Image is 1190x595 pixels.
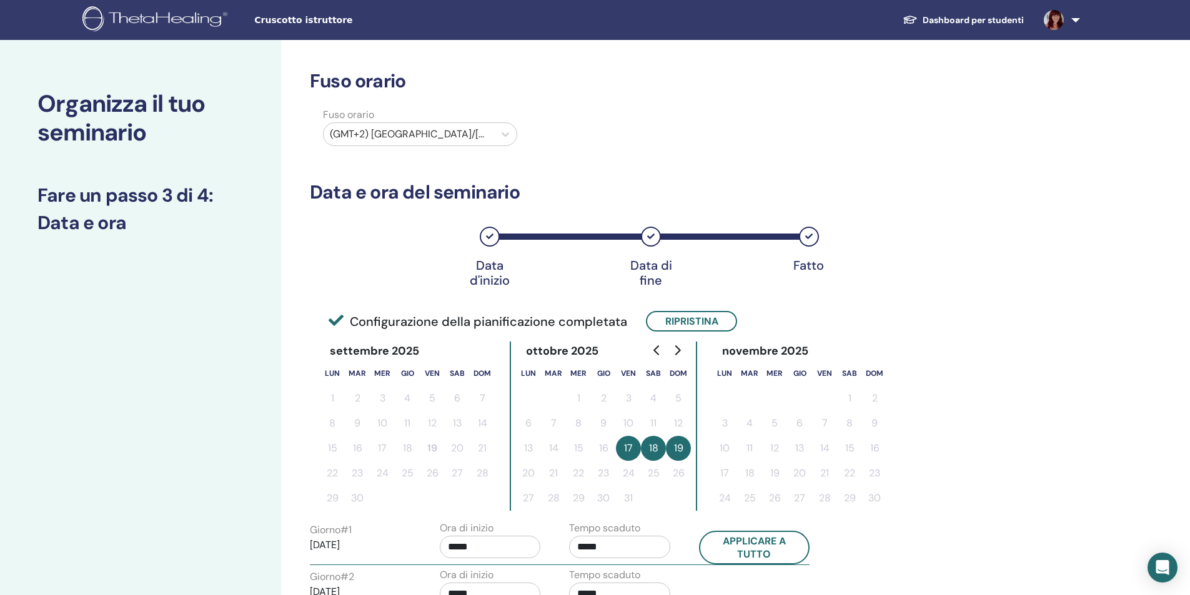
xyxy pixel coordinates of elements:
[420,386,445,411] button: 5
[666,411,691,436] button: 12
[591,361,616,386] th: giovedì
[837,361,862,386] th: sabato
[641,386,666,411] button: 4
[787,361,812,386] th: giovedì
[778,258,840,273] div: Fatto
[616,386,641,411] button: 3
[712,461,737,486] button: 17
[541,461,566,486] button: 21
[837,436,862,461] button: 15
[591,411,616,436] button: 9
[470,361,495,386] th: domenica
[345,361,370,386] th: martedì
[666,386,691,411] button: 5
[712,342,819,361] div: novembre 2025
[566,486,591,511] button: 29
[420,436,445,461] button: 19
[862,461,887,486] button: 23
[420,411,445,436] button: 12
[541,411,566,436] button: 7
[395,361,420,386] th: giovedì
[420,461,445,486] button: 26
[812,411,837,436] button: 7
[616,436,641,461] button: 17
[837,461,862,486] button: 22
[320,361,345,386] th: lunedì
[470,461,495,486] button: 28
[254,14,442,27] span: Cruscotto istruttore
[320,461,345,486] button: 22
[641,411,666,436] button: 11
[345,386,370,411] button: 2
[320,486,345,511] button: 29
[310,523,352,538] label: Giorno # 1
[1148,553,1178,583] div: Open Intercom Messenger
[320,342,430,361] div: settembre 2025
[370,461,395,486] button: 24
[737,436,762,461] button: 11
[345,436,370,461] button: 16
[616,461,641,486] button: 24
[667,338,687,363] button: Go to next month
[516,461,541,486] button: 20
[566,361,591,386] th: mercoledì
[320,436,345,461] button: 15
[445,386,470,411] button: 6
[516,436,541,461] button: 13
[712,436,737,461] button: 10
[516,342,609,361] div: ottobre 2025
[395,411,420,436] button: 11
[345,411,370,436] button: 9
[641,361,666,386] th: sabato
[641,461,666,486] button: 25
[566,411,591,436] button: 8
[516,361,541,386] th: lunedì
[837,486,862,511] button: 29
[787,411,812,436] button: 6
[712,411,737,436] button: 3
[787,461,812,486] button: 20
[812,486,837,511] button: 28
[712,486,737,511] button: 24
[862,361,887,386] th: domenica
[616,486,641,511] button: 31
[712,361,737,386] th: lunedì
[616,361,641,386] th: venerdì
[566,461,591,486] button: 22
[903,14,918,25] img: graduation-cap-white.svg
[812,361,837,386] th: venerdì
[37,90,244,147] h2: Organizza il tuo seminario
[445,361,470,386] th: sabato
[762,461,787,486] button: 19
[310,538,411,553] p: [DATE]
[591,461,616,486] button: 23
[569,521,640,536] label: Tempo scaduto
[762,411,787,436] button: 5
[666,361,691,386] th: domenica
[310,181,964,204] h3: Data e ora del seminario
[862,386,887,411] button: 2
[737,486,762,511] button: 25
[541,436,566,461] button: 14
[737,461,762,486] button: 18
[345,461,370,486] button: 23
[320,411,345,436] button: 8
[37,184,244,207] h3: Fare un passo 3 di 4 :
[395,386,420,411] button: 4
[370,411,395,436] button: 10
[837,411,862,436] button: 8
[762,436,787,461] button: 12
[666,436,691,461] button: 19
[812,436,837,461] button: 14
[641,436,666,461] button: 18
[310,569,354,584] label: Giorno # 2
[315,107,525,122] label: Fuso orario
[541,361,566,386] th: martedì
[862,436,887,461] button: 16
[566,436,591,461] button: 15
[616,411,641,436] button: 10
[566,386,591,411] button: 1
[395,436,420,461] button: 18
[445,461,470,486] button: 27
[370,436,395,461] button: 17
